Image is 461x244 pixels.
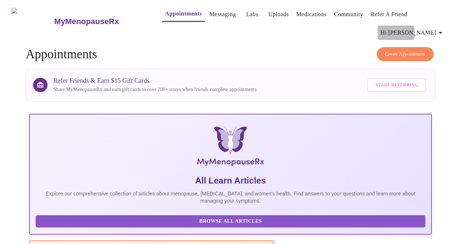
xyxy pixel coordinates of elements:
h3: MyMenopauseRx [54,17,119,26]
a: Uploads [268,9,289,19]
a: MyMenopauseRx [53,9,148,34]
button: Medications [294,7,330,22]
a: Community [334,9,363,19]
a: Browse All Articles [36,218,427,224]
a: Medications [296,9,327,19]
p: Share MyMenopauseRx and earn gift cards to over 200+ stores when friends complete appointments [53,86,256,93]
span: Browse All Articles [43,217,418,226]
button: Create Appointment [377,47,434,61]
a: Labs [246,9,258,19]
span: Hi [PERSON_NAME] [381,28,445,38]
button: Labs [241,7,264,22]
a: Messaging [210,9,236,19]
button: Messaging [207,7,239,22]
h5: All Learn Articles [36,175,425,186]
button: Appointments [162,6,205,22]
button: Refer a Friend [368,7,410,22]
h4: Appointments [26,47,435,62]
a: Start Referring [366,75,428,95]
h3: Refer Friends & Earn $15 Gift Cards [53,77,256,85]
p: Explore our comprehensive collection of articles about menopause, [MEDICAL_DATA], and women's hea... [36,190,425,204]
span: Create Appointment [385,50,425,58]
a: Refer a Friend [371,9,407,19]
a: Appointments [165,9,202,19]
span: Start Referring [375,81,418,89]
button: Start Referring [367,78,426,92]
button: Browse All Articles [36,215,425,228]
button: Hi [PERSON_NAME] [378,26,448,40]
img: MyMenopauseRx Logo [12,8,53,35]
img: MyMenopauseRx Logo [96,126,365,169]
button: Uploads [265,7,292,22]
button: Community [331,7,366,22]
